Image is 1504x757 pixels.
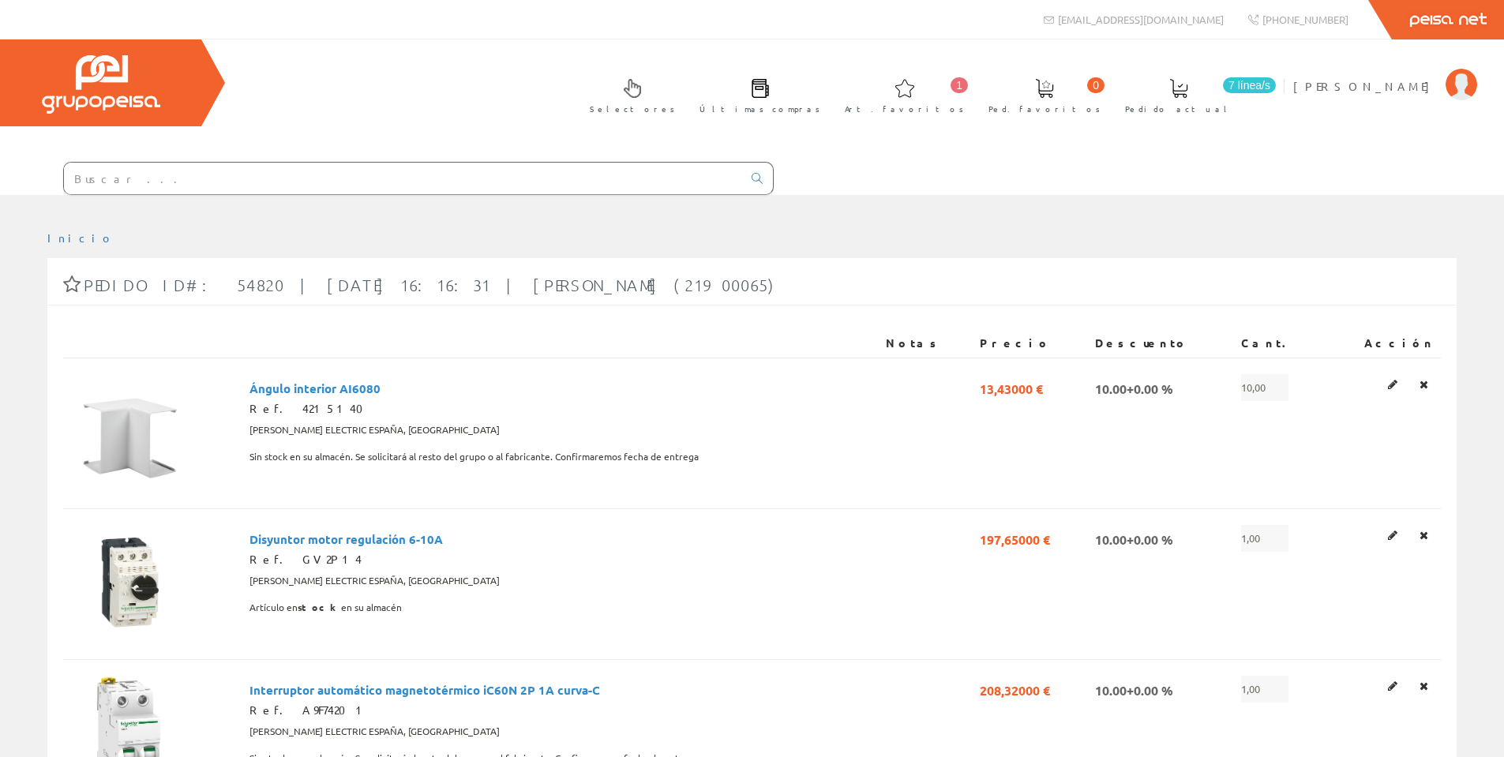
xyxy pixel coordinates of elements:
a: Selectores [574,66,683,123]
span: Ángulo interior AI6080 [249,374,381,401]
span: [EMAIL_ADDRESS][DOMAIN_NAME] [1058,13,1224,26]
span: Ped. favoritos [988,101,1101,117]
a: Editar [1383,374,1402,395]
a: [PERSON_NAME] [1293,66,1477,81]
span: Selectores [590,101,675,117]
span: Interruptor automático magnetotérmico iC60N 2P 1A curva-C [249,676,600,703]
div: Ref. A9F74201 [249,703,872,718]
th: Notas [880,329,974,358]
img: Foto artículo Disyuntor motor regulación 6-10A (150x150) [69,525,188,643]
th: Acción [1326,329,1441,358]
a: Editar [1383,525,1402,545]
a: Inicio [47,230,114,245]
img: Foto artículo Ángulo interior AI6080 (150x150) [69,374,188,493]
span: 0 [1087,77,1105,93]
span: Pedido ID#: 54820 | [DATE] 16:16:31 | [PERSON_NAME] (21900065) [84,275,780,294]
span: [PERSON_NAME] ELECTRIC ESPAÑA, [GEOGRAPHIC_DATA] [249,417,500,444]
span: [PHONE_NUMBER] [1262,13,1348,26]
div: Ref. GV2P14 [249,552,872,568]
span: Art. favoritos [845,101,964,117]
th: Descuento [1089,329,1234,358]
span: 10.00+0.00 % [1095,374,1173,401]
span: [PERSON_NAME] ELECTRIC ESPAÑA, [GEOGRAPHIC_DATA] [249,568,500,594]
span: 208,32000 € [980,676,1050,703]
a: 7 línea/s Pedido actual [1109,66,1280,123]
input: Buscar ... [64,163,742,194]
span: Pedido actual [1125,101,1232,117]
span: Últimas compras [699,101,820,117]
b: stock [298,601,341,613]
div: Ref. 4215140 [249,401,872,417]
span: 10.00+0.00 % [1095,676,1173,703]
th: Cant. [1235,329,1327,358]
img: Grupo Peisa [42,55,160,114]
a: Editar [1383,676,1402,696]
span: 1,00 [1241,525,1288,552]
span: 197,65000 € [980,525,1050,552]
a: Eliminar [1415,676,1433,696]
a: Eliminar [1415,525,1433,545]
span: Sin stock en su almacén. Se solicitará al resto del grupo o al fabricante. Confirmaremos fecha de... [249,444,699,470]
span: 13,43000 € [980,374,1043,401]
a: 1 Art. favoritos [829,66,972,123]
span: [PERSON_NAME] [1293,78,1438,94]
span: Disyuntor motor regulación 6-10A [249,525,443,552]
span: 7 línea/s [1223,77,1276,93]
span: 10,00 [1241,374,1288,401]
a: Eliminar [1415,374,1433,395]
th: Precio [973,329,1089,358]
span: 1 [951,77,968,93]
a: Últimas compras [684,66,828,123]
span: [PERSON_NAME] ELECTRIC ESPAÑA, [GEOGRAPHIC_DATA] [249,718,500,745]
span: 1,00 [1241,676,1288,703]
span: 10.00+0.00 % [1095,525,1173,552]
span: Artículo en en su almacén [249,594,402,621]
